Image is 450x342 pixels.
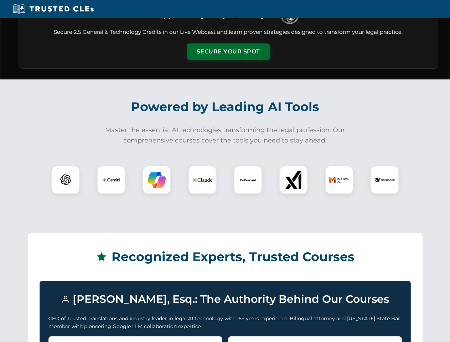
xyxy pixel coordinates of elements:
[143,166,171,194] div: Copilot
[102,171,120,189] img: Gemini Logo
[27,28,429,36] p: Secure 2.5 General & Technology Credits in our Live Webcast and learn proven strategies designed ...
[234,166,262,194] div: CoCounsel
[40,244,411,269] h2: Recognized Experts, Trusted Courses
[188,166,217,194] div: Claude
[28,94,423,119] h2: Powered by Leading AI Tools
[48,315,402,331] p: CEO of Trusted Translations and industry leader in legal AI technology with 15+ years experience....
[285,171,302,189] img: xAI Logo
[325,166,353,194] div: Mistral AI
[329,170,349,190] img: Mistral AI Logo
[279,166,308,194] div: xAI
[100,125,350,146] p: Master the essential AI technologies transforming the legal profession. Our comprehensive courses...
[192,170,212,190] img: Claude Logo
[51,166,80,194] div: ChatGPT
[97,166,125,194] div: Gemini
[375,170,395,190] img: DeepSeek Logo
[48,290,402,309] h3: [PERSON_NAME], Esq.: The Authority Behind Our Courses
[371,166,399,194] div: DeepSeek
[187,43,270,60] button: Secure Your Spot
[239,171,257,189] img: CoCounsel Logo
[11,4,96,14] img: Trusted CLEs
[148,171,166,189] img: Copilot Logo
[55,170,76,190] img: ChatGPT Logo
